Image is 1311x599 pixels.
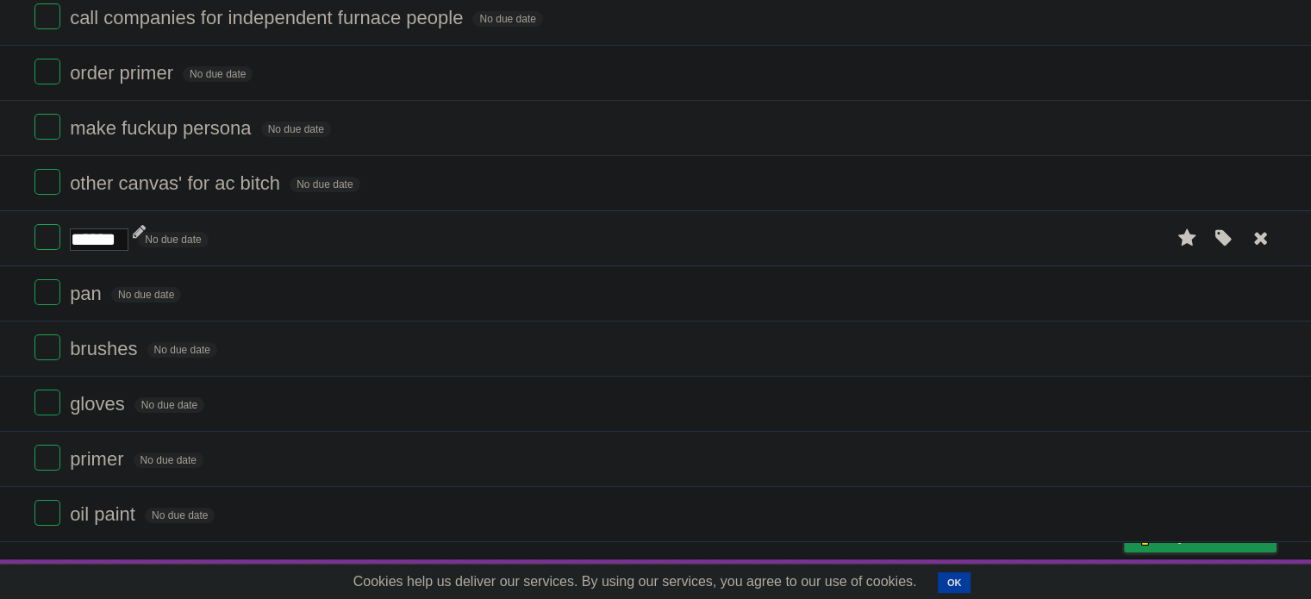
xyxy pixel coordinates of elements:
label: Done [34,500,60,526]
span: primer [70,448,128,470]
span: gloves [70,393,129,415]
span: No due date [183,66,253,82]
span: other canvas' for ac bitch [70,172,284,194]
span: make fuckup persona [70,117,255,139]
span: Buy me a coffee [1160,521,1268,552]
label: Done [34,390,60,415]
label: Done [34,279,60,305]
span: pan [70,283,106,304]
span: No due date [290,177,359,192]
span: oil paint [70,503,140,525]
span: No due date [134,397,204,413]
label: Done [34,114,60,140]
button: OK [938,572,971,593]
span: No due date [134,452,203,468]
span: No due date [138,232,208,247]
span: Cookies help us deliver our services. By using our services, you agree to our use of cookies. [336,565,934,599]
span: call companies for independent furnace people [70,7,467,28]
span: No due date [145,508,215,523]
label: Done [34,59,60,84]
span: No due date [472,11,542,27]
span: No due date [147,342,217,358]
span: No due date [261,122,331,137]
span: No due date [111,287,181,303]
span: order primer [70,62,178,84]
label: Done [34,224,60,250]
label: Done [34,3,60,29]
label: Star task [1171,224,1204,253]
label: Done [34,445,60,471]
label: Done [34,169,60,195]
span: brushes [70,338,141,359]
label: Done [34,334,60,360]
